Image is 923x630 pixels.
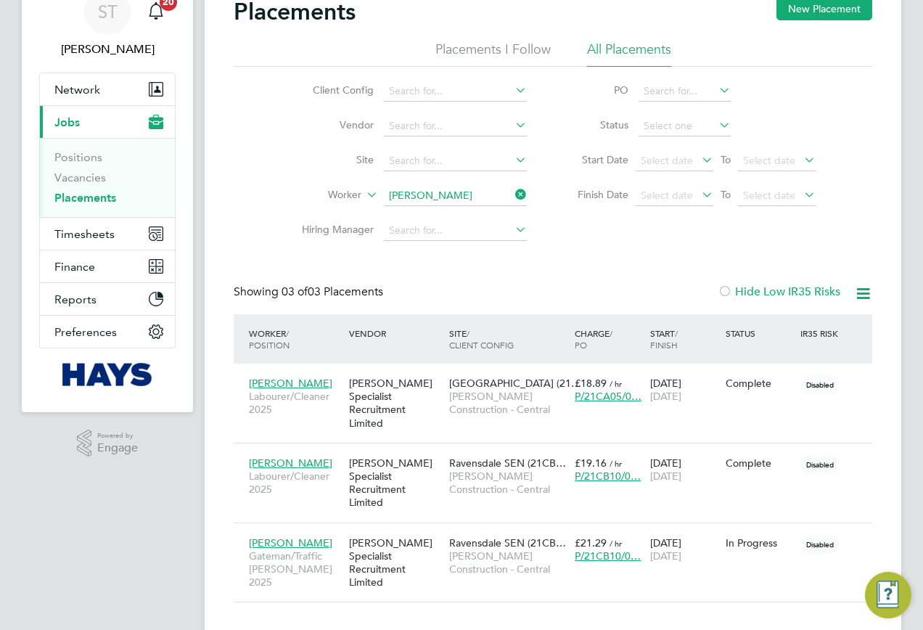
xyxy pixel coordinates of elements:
label: Client Config [290,83,374,97]
label: Start Date [563,153,628,166]
span: Disabled [800,375,840,394]
span: / PO [575,327,612,351]
span: To [716,185,735,204]
span: / Client Config [449,327,514,351]
a: Placements [54,191,116,205]
span: / Finish [650,327,678,351]
div: Status [722,320,797,346]
button: Jobs [40,106,175,138]
div: Jobs [40,138,175,217]
div: [DATE] [647,529,722,570]
span: P/21CA05/0… [575,390,641,403]
span: [PERSON_NAME] Construction - Central [449,390,567,416]
input: Search for... [639,81,731,102]
span: [DATE] [650,470,681,483]
span: [DATE] [650,549,681,562]
label: Finish Date [563,188,628,201]
span: P/21CB10/0… [575,470,641,483]
li: Placements I Follow [435,41,551,67]
span: Ravensdale SEN (21CB… [449,536,566,549]
span: / Position [249,327,290,351]
button: Engage Resource Center [865,572,911,618]
span: Preferences [54,325,117,339]
span: 03 of [282,285,308,299]
span: [PERSON_NAME] [249,457,332,470]
label: Worker [278,188,361,202]
div: In Progress [726,536,794,549]
input: Search for... [384,221,527,241]
span: [PERSON_NAME] [249,377,332,390]
label: Hiring Manager [290,223,374,236]
span: Reports [54,292,97,306]
a: [PERSON_NAME]Labourer/Cleaner 2025[PERSON_NAME] Specialist Recruitment LimitedRavensdale SEN (21C... [245,449,872,461]
span: [GEOGRAPHIC_DATA] (21… [449,377,581,390]
span: 03 Placements [282,285,383,299]
a: Vacancies [54,171,106,184]
li: All Placements [587,41,671,67]
div: Vendor [345,320,446,346]
span: [PERSON_NAME] Construction - Central [449,470,567,496]
a: Powered byEngage [77,430,139,457]
input: Search for... [384,151,527,171]
span: Select date [641,154,693,167]
span: / hr [610,538,622,549]
button: Finance [40,250,175,282]
span: Gateman/Traffic [PERSON_NAME] 2025 [249,549,342,589]
label: PO [563,83,628,97]
span: £19.16 [575,457,607,470]
span: P/21CB10/0… [575,549,641,562]
label: Hide Low IR35 Risks [718,285,840,299]
span: [PERSON_NAME] [249,536,332,549]
span: Select date [641,189,693,202]
div: Start [647,320,722,358]
span: Select date [743,154,795,167]
span: Labourer/Cleaner 2025 [249,390,342,416]
div: Complete [726,457,794,470]
span: [DATE] [650,390,681,403]
span: Finance [54,260,95,274]
img: hays-logo-retina.png [62,363,153,386]
button: Timesheets [40,218,175,250]
span: £18.89 [575,377,607,390]
span: Ravensdale SEN (21CB… [449,457,566,470]
label: Vendor [290,118,374,131]
label: Status [563,118,628,131]
span: Network [54,83,100,97]
div: [DATE] [647,449,722,490]
span: Engage [97,442,138,454]
a: [PERSON_NAME]Gateman/Traffic [PERSON_NAME] 2025[PERSON_NAME] Specialist Recruitment LimitedRavens... [245,528,872,541]
div: [PERSON_NAME] Specialist Recruitment Limited [345,449,446,517]
button: Preferences [40,316,175,348]
div: Complete [726,377,794,390]
a: Go to home page [39,363,176,386]
input: Search for... [384,81,527,102]
span: To [716,150,735,169]
span: Select date [743,189,795,202]
span: [PERSON_NAME] Construction - Central [449,549,567,576]
span: / hr [610,378,622,389]
span: Powered by [97,430,138,442]
span: Jobs [54,115,80,129]
label: Site [290,153,374,166]
a: Positions [54,150,102,164]
button: Network [40,73,175,105]
div: [PERSON_NAME] Specialist Recruitment Limited [345,529,446,597]
div: [PERSON_NAME] Specialist Recruitment Limited [345,369,446,437]
input: Search for... [384,186,527,206]
div: Showing [234,285,386,300]
span: Disabled [800,535,840,554]
div: Charge [571,320,647,358]
span: Labourer/Cleaner 2025 [249,470,342,496]
input: Select one [639,116,731,136]
div: Worker [245,320,345,358]
span: £21.29 [575,536,607,549]
span: ST [98,2,118,21]
button: Reports [40,283,175,315]
div: Site [446,320,571,358]
span: Disabled [800,455,840,474]
span: / hr [610,458,622,469]
a: [PERSON_NAME]Labourer/Cleaner 2025[PERSON_NAME] Specialist Recruitment Limited[GEOGRAPHIC_DATA] (... [245,369,872,381]
div: IR35 Risk [797,320,847,346]
span: Samreet Thandi [39,41,176,58]
input: Search for... [384,116,527,136]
